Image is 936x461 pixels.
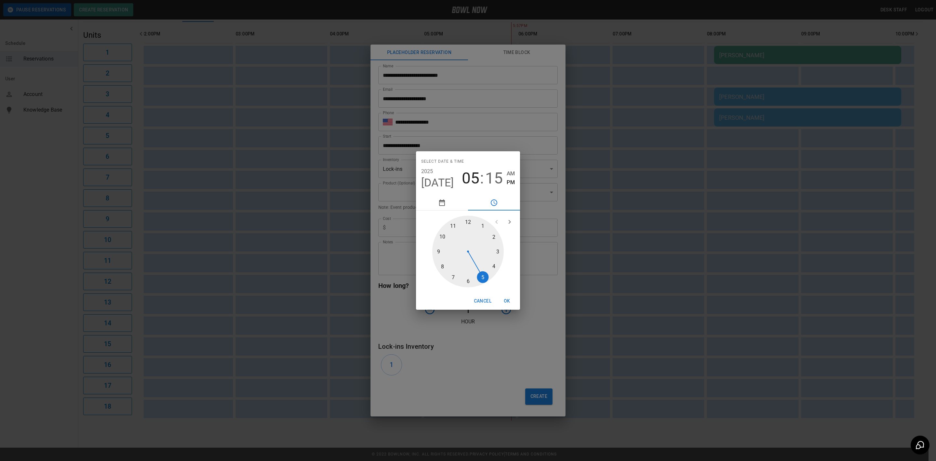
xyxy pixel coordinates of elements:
button: pick time [468,195,520,210]
button: OK [497,295,517,307]
button: [DATE] [421,176,454,190]
span: Select date & time [421,156,464,167]
button: 05 [462,169,479,187]
button: Cancel [471,295,494,307]
span: : [480,169,484,187]
button: open next view [503,215,516,228]
button: 2025 [421,167,433,176]
button: 15 [485,169,503,187]
button: PM [507,178,515,187]
button: AM [507,169,515,178]
button: pick date [416,195,468,210]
